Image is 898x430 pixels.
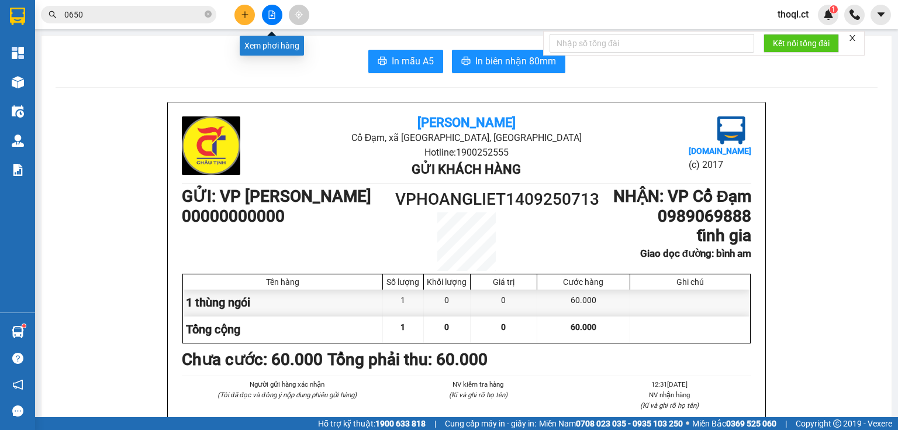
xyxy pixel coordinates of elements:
[689,157,751,172] li: (c) 2017
[849,9,860,20] img: phone-icon
[64,8,202,21] input: Tìm tên, số ĐT hoặc mã đơn
[537,290,630,316] div: 60.000
[475,54,556,68] span: In biên nhận 80mm
[640,401,699,410] i: (Kí và ghi rõ họ tên)
[205,9,212,20] span: close-circle
[576,419,683,428] strong: 0708 023 035 - 0935 103 250
[262,5,282,25] button: file-add
[689,146,751,156] b: [DOMAIN_NAME]
[831,5,835,13] span: 1
[241,11,249,19] span: plus
[392,54,434,68] span: In mẫu A5
[49,11,57,19] span: search
[871,5,891,25] button: caret-down
[186,322,240,336] span: Tổng cộng
[424,290,471,316] div: 0
[830,5,838,13] sup: 1
[686,421,689,426] span: ⚪️
[277,145,656,160] li: Hotline: 1900252555
[396,379,559,390] li: NV kiểm tra hàng
[386,277,420,287] div: Số lượng
[318,417,426,430] span: Hỗ trợ kỹ thuật:
[427,277,467,287] div: Khối lượng
[449,391,507,399] i: (Kí và ghi rõ họ tên)
[571,322,596,332] span: 60.000
[268,11,276,19] span: file-add
[692,417,776,430] span: Miền Bắc
[726,419,776,428] strong: 0369 525 060
[277,130,656,145] li: Cổ Đạm, xã [GEOGRAPHIC_DATA], [GEOGRAPHIC_DATA]
[833,419,841,428] span: copyright
[538,207,751,226] h1: 0989069888
[764,34,839,53] button: Kết nối tổng đài
[12,76,24,88] img: warehouse-icon
[378,56,387,67] span: printer
[186,277,379,287] div: Tên hàng
[550,34,754,53] input: Nhập số tổng đài
[12,405,23,417] span: message
[383,290,424,316] div: 1
[182,116,240,175] img: logo.jpg
[412,162,521,177] b: Gửi khách hàng
[12,47,24,59] img: dashboard-icon
[182,207,395,226] h1: 00000000000
[375,419,426,428] strong: 1900 633 818
[183,290,383,316] div: 1 thùng ngói
[434,417,436,430] span: |
[773,37,830,50] span: Kết nối tổng đài
[12,135,24,147] img: warehouse-icon
[289,5,309,25] button: aim
[217,391,357,399] i: (Tôi đã đọc và đồng ý nộp dung phiếu gửi hàng)
[182,187,371,206] b: GỬI : VP [PERSON_NAME]
[205,379,368,390] li: Người gửi hàng xác nhận
[12,164,24,176] img: solution-icon
[538,226,751,246] h1: tĩnh gia
[10,8,25,25] img: logo-vxr
[12,379,23,390] span: notification
[368,50,443,73] button: printerIn mẫu A5
[848,34,856,42] span: close
[400,322,405,332] span: 1
[588,390,751,400] li: NV nhận hàng
[501,322,506,332] span: 0
[823,9,834,20] img: icon-new-feature
[876,9,886,20] span: caret-down
[12,105,24,118] img: warehouse-icon
[471,290,537,316] div: 0
[295,11,303,19] span: aim
[417,115,516,130] b: [PERSON_NAME]
[445,417,536,430] span: Cung cấp máy in - giấy in:
[613,187,751,206] b: NHẬN : VP Cổ Đạm
[234,5,255,25] button: plus
[444,322,449,332] span: 0
[461,56,471,67] span: printer
[588,379,751,390] li: 12:31[DATE]
[539,417,683,430] span: Miền Nam
[474,277,534,287] div: Giá trị
[540,277,627,287] div: Cước hàng
[12,326,24,338] img: warehouse-icon
[327,350,488,369] b: Tổng phải thu: 60.000
[768,7,818,22] span: thoql.ct
[640,247,751,259] b: Giao dọc đường: bình am
[452,50,565,73] button: printerIn biên nhận 80mm
[785,417,787,430] span: |
[182,350,323,369] b: Chưa cước : 60.000
[205,11,212,18] span: close-circle
[395,187,538,212] h1: VPHOANGLIET1409250713
[633,277,747,287] div: Ghi chú
[717,116,745,145] img: logo.jpg
[22,324,26,328] sup: 1
[12,353,23,364] span: question-circle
